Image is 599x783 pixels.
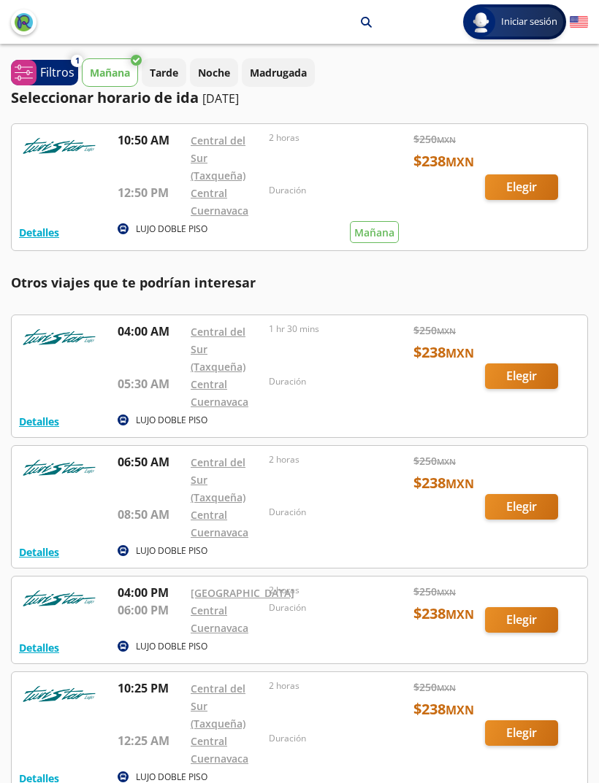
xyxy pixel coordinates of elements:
p: Madrugada [250,65,307,80]
a: Central Cuernavaca [191,377,248,409]
a: Central Cuernavaca [191,508,248,539]
a: Central Cuernavaca [191,603,248,635]
span: Iniciar sesión [495,15,563,29]
p: Noche [198,65,230,80]
button: Detalles [19,225,59,240]
a: Central del Sur (Taxqueña) [191,455,245,504]
p: Otros viajes que te podrían interesar [11,273,588,293]
p: LUJO DOBLE PISO [136,414,207,427]
p: LUJO DOBLE PISO [136,544,207,558]
button: 1Filtros [11,60,78,85]
a: Central del Sur (Taxqueña) [191,682,245,730]
button: English [570,13,588,31]
p: Seleccionar horario de ida [11,87,199,109]
a: Central del Sur (Taxqueña) [191,325,245,374]
p: LUJO DOBLE PISO [136,640,207,653]
p: [GEOGRAPHIC_DATA] [124,15,228,30]
button: Madrugada [242,58,315,87]
p: Filtros [40,63,75,81]
button: Mañana [82,58,138,87]
button: Detalles [19,544,59,560]
p: [GEOGRAPHIC_DATA] [246,15,350,30]
span: 1 [75,55,80,67]
p: LUJO DOBLE PISO [136,223,207,236]
p: Mañana [90,65,130,80]
p: [DATE] [202,90,239,107]
button: Detalles [19,640,59,655]
button: Noche [190,58,238,87]
button: Tarde [142,58,186,87]
button: Detalles [19,414,59,429]
a: Central del Sur (Taxqueña) [191,134,245,182]
p: Tarde [150,65,178,80]
button: back [11,9,37,35]
a: [GEOGRAPHIC_DATA] [191,586,294,600]
a: Central Cuernavaca [191,734,248,765]
a: Central Cuernavaca [191,186,248,217]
